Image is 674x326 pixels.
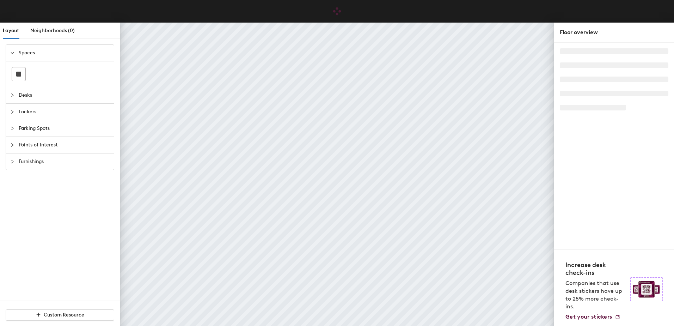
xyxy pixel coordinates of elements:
span: Furnishings [19,153,110,170]
span: collapsed [10,93,14,97]
span: Points of Interest [19,137,110,153]
span: collapsed [10,143,14,147]
span: Get your stickers [565,313,612,320]
span: Spaces [19,45,110,61]
span: Desks [19,87,110,103]
span: expanded [10,51,14,55]
button: Custom Resource [6,309,114,321]
span: Parking Spots [19,120,110,137]
p: Companies that use desk stickers have up to 25% more check-ins. [565,279,626,310]
span: collapsed [10,159,14,164]
span: collapsed [10,110,14,114]
img: Sticker logo [630,277,663,301]
span: Lockers [19,104,110,120]
div: Floor overview [560,28,668,37]
span: Neighborhoods (0) [30,28,75,34]
h4: Increase desk check-ins [565,261,626,277]
span: Custom Resource [44,312,84,318]
span: Layout [3,28,19,34]
a: Get your stickers [565,313,620,320]
span: collapsed [10,126,14,131]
